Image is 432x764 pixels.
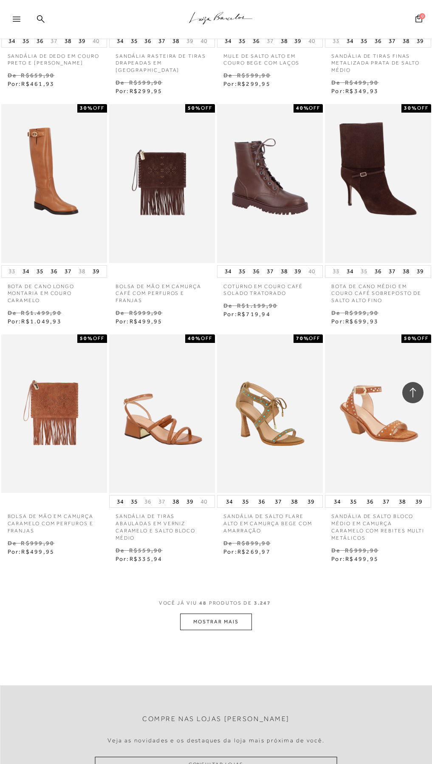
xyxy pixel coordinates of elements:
a: SANDÁLIA RASTEIRA DE TIRAS DRAPEADAS EM [GEOGRAPHIC_DATA] [109,48,215,74]
button: 33 [330,37,342,45]
span: 0 [419,13,425,19]
button: 39 [413,495,425,507]
button: 40 [198,37,210,45]
small: De [116,309,124,316]
button: 35 [358,267,370,275]
span: Por: [8,318,62,325]
a: BOLSA DE MÃO EM CAMURÇA CAFÉ COM PERFUROS E FRANJAS BOLSA DE MÃO EM CAMURÇA CAFÉ COM PERFUROS E F... [110,105,214,262]
button: 36 [364,495,376,507]
span: Por: [8,80,55,87]
span: 48 [199,600,207,606]
strong: 40% [296,105,309,111]
small: De [331,309,340,316]
span: Por: [331,318,378,325]
button: 39 [414,266,426,277]
span: R$699,93 [345,318,378,325]
button: 34 [222,35,234,47]
strong: 40% [188,335,201,341]
button: 37 [62,266,74,277]
span: R$719,94 [237,311,271,317]
span: R$1.049,93 [21,318,61,325]
button: 38 [278,266,290,277]
a: BOTA DE CANO MÉDIO EM COURO CAFÉ SOBREPOSTO DE SALTO ALTO FINO [325,278,431,304]
span: R$461,93 [21,80,54,87]
h4: Veja as novidades e os destaques da loja mais próxima de você. [107,737,325,744]
button: 34 [114,495,126,507]
button: 35 [34,266,46,277]
button: 35 [236,266,248,277]
button: 37 [380,495,392,507]
span: R$349,93 [345,88,378,94]
button: 36 [250,35,262,47]
span: R$499,95 [130,318,163,325]
p: SANDÁLIA DE DEDO EM COURO PRETO E [PERSON_NAME] [1,48,107,67]
a: BOLSA DE MÃO EM CAMURÇA CARAMELO COM PERFUROS E FRANJAS BOLSA DE MÃO EM CAMURÇA CARAMELO COM PERF... [2,336,106,492]
button: 40 [90,37,102,45]
small: De [8,540,17,546]
a: MULE DE SALTO ALTO EM COURO BEGE COM LAÇOS [217,48,323,67]
span: OFF [201,105,212,111]
strong: 70% [296,335,309,341]
small: R$1.199,90 [237,302,277,309]
img: SANDÁLIA DE SALTO BLOCO MÉDIO EM CAMURÇA CARAMELO COM REBITES MULTI METÁLICOS [326,336,430,492]
small: R$559,90 [129,547,163,554]
span: OFF [417,335,429,341]
small: R$499,90 [345,79,378,86]
button: 35 [358,35,370,47]
a: BOTA DE CANO LONGO MONTARIA EM COURO CARAMELO BOTA DE CANO LONGO MONTARIA EM COURO CARAMELO [2,105,106,262]
button: 36 [142,498,154,506]
a: BOLSA DE MÃO EM CAMURÇA CARAMELO COM PERFUROS E FRANJAS [1,508,107,534]
button: 37 [386,266,398,277]
h2: Compre nas lojas [PERSON_NAME] [142,715,290,723]
button: 36 [48,266,60,277]
button: 38 [400,35,412,47]
span: Por: [223,548,271,555]
strong: 50% [80,335,93,341]
span: Por: [8,548,55,555]
button: 35 [347,495,359,507]
button: 36 [250,266,262,277]
button: 35 [240,495,251,507]
button: 38 [76,267,88,275]
button: 37 [156,35,168,47]
button: 36 [372,35,384,47]
button: 39 [90,266,102,277]
button: 39 [305,495,317,507]
button: 39 [76,35,88,47]
button: 34 [344,35,356,47]
a: SANDÁLIA DE SALTO FLARE ALTO EM CAMURÇA BEGE COM AMARRAÇÃO SANDÁLIA DE SALTO FLARE ALTO EM CAMURÇ... [218,336,322,492]
a: BOTA DE CANO MÉDIO EM COURO CAFÉ SOBREPOSTO DE SALTO ALTO FINO BOTA DE CANO MÉDIO EM COURO CAFÉ S... [326,105,430,262]
small: De [331,79,340,86]
span: OFF [93,105,104,111]
strong: 30% [404,105,417,111]
span: Por: [116,88,163,94]
small: R$999,90 [345,547,378,554]
button: 39 [184,495,196,507]
button: 34 [344,266,356,277]
span: R$269,97 [237,548,271,555]
span: OFF [309,335,320,341]
p: SANDÁLIA DE TIRAS ABAULADAS EM VERNIZ CARAMELO E SALTO BLOCO MÉDIO [109,508,215,541]
span: R$299,95 [130,88,163,94]
button: 40 [306,267,318,275]
button: 37 [264,266,276,277]
small: R$599,90 [129,79,163,86]
button: 33 [330,267,342,275]
button: 37 [48,37,60,45]
small: R$899,90 [237,540,271,546]
small: De [223,540,232,546]
span: OFF [201,335,212,341]
button: 39 [292,35,304,47]
button: 37 [264,37,276,45]
a: SANDÁLIA DE TIRAS FINAS METALIZADA PRATA DE SALTO MÉDIO [325,48,431,74]
span: Por: [331,88,378,94]
span: VOCÊ JÁ VIU PRODUTOS DE [159,600,274,606]
button: 36 [142,35,154,47]
button: MOSTRAR MAIS [180,614,251,630]
p: BOTA DE CANO LONGO MONTARIA EM COURO CARAMELO [1,278,107,304]
button: 35 [128,495,140,507]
